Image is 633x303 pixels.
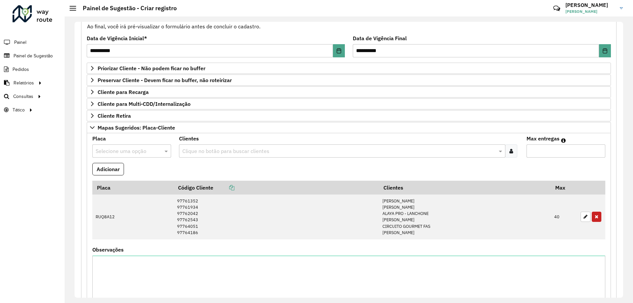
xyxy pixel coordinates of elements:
[92,135,106,142] label: Placa
[87,110,611,121] a: Cliente Retira
[87,63,611,74] a: Priorizar Cliente - Não podem ficar no buffer
[98,66,205,71] span: Priorizar Cliente - Não podem ficar no buffer
[87,86,611,98] a: Cliente para Recarga
[98,125,175,130] span: Mapas Sugeridos: Placa-Cliente
[551,181,577,195] th: Max
[527,135,559,142] label: Max entregas
[92,246,124,254] label: Observações
[92,195,173,239] td: RUQ8A12
[551,195,577,239] td: 40
[379,181,551,195] th: Clientes
[92,181,173,195] th: Placa
[561,138,566,143] em: Máximo de clientes que serão colocados na mesma rota com os clientes informados
[98,113,131,118] span: Cliente Retira
[379,195,551,239] td: [PERSON_NAME] [PERSON_NAME] ALAYA PRO - LANCHONE [PERSON_NAME] CIRCUITO GOURMET FAS [PERSON_NAME]
[98,89,149,95] span: Cliente para Recarga
[87,122,611,133] a: Mapas Sugeridos: Placa-Cliente
[14,52,53,59] span: Painel de Sugestão
[14,79,34,86] span: Relatórios
[353,34,407,42] label: Data de Vigência Final
[98,77,232,83] span: Preservar Cliente - Devem ficar no buffer, não roteirizar
[173,181,379,195] th: Código Cliente
[13,106,25,113] span: Tático
[87,98,611,109] a: Cliente para Multi-CDD/Internalização
[14,39,26,46] span: Painel
[87,75,611,86] a: Preservar Cliente - Devem ficar no buffer, não roteirizar
[565,2,615,8] h3: [PERSON_NAME]
[550,1,564,15] a: Contato Rápido
[76,5,177,12] h2: Painel de Sugestão - Criar registro
[13,93,33,100] span: Consultas
[333,44,345,57] button: Choose Date
[599,44,611,57] button: Choose Date
[92,163,124,175] button: Adicionar
[13,66,29,73] span: Pedidos
[179,135,199,142] label: Clientes
[173,195,379,239] td: 97761352 97761934 97762042 97762543 97764051 97764186
[565,9,615,15] span: [PERSON_NAME]
[213,184,234,191] a: Copiar
[98,101,191,106] span: Cliente para Multi-CDD/Internalização
[87,34,147,42] label: Data de Vigência Inicial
